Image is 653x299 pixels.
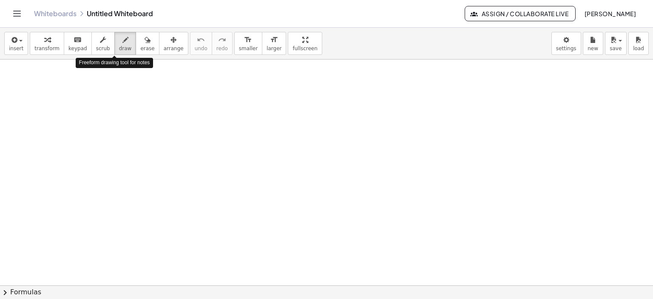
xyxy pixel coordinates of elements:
[159,32,188,55] button: arrange
[628,32,649,55] button: load
[68,46,87,51] span: keypad
[577,6,643,21] button: [PERSON_NAME]
[267,46,281,51] span: larger
[262,32,286,55] button: format_sizelarger
[244,35,252,45] i: format_size
[91,32,115,55] button: scrub
[164,46,184,51] span: arrange
[190,32,212,55] button: undoundo
[9,46,23,51] span: insert
[556,46,576,51] span: settings
[30,32,64,55] button: transform
[218,35,226,45] i: redo
[465,6,576,21] button: Assign / Collaborate Live
[216,46,228,51] span: redo
[136,32,159,55] button: erase
[239,46,258,51] span: smaller
[140,46,154,51] span: erase
[34,46,60,51] span: transform
[605,32,627,55] button: save
[270,35,278,45] i: format_size
[4,32,28,55] button: insert
[633,46,644,51] span: load
[195,46,207,51] span: undo
[234,32,262,55] button: format_sizesmaller
[588,46,598,51] span: new
[212,32,233,55] button: redoredo
[64,32,92,55] button: keyboardkeypad
[584,10,636,17] span: [PERSON_NAME]
[292,46,317,51] span: fullscreen
[197,35,205,45] i: undo
[472,10,568,17] span: Assign / Collaborate Live
[288,32,322,55] button: fullscreen
[76,58,153,68] div: Freeform drawing tool for notes
[114,32,136,55] button: draw
[34,9,77,18] a: Whiteboards
[74,35,82,45] i: keyboard
[96,46,110,51] span: scrub
[583,32,603,55] button: new
[119,46,132,51] span: draw
[10,7,24,20] button: Toggle navigation
[551,32,581,55] button: settings
[610,46,622,51] span: save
